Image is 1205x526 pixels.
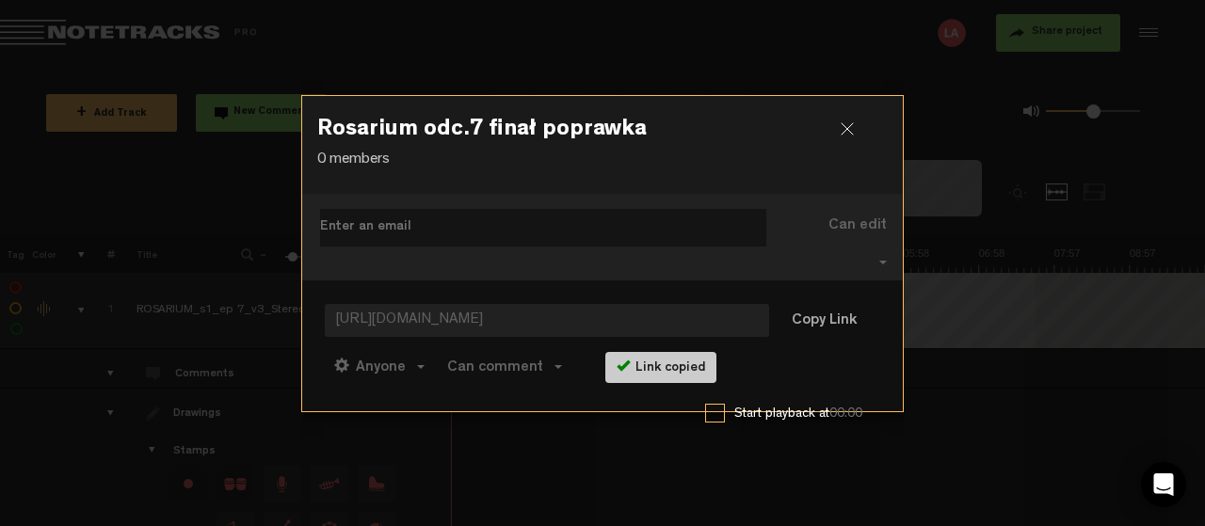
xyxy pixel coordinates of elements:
span: [URL][DOMAIN_NAME] [325,304,769,337]
p: 0 members [317,150,888,171]
button: Can edit [792,201,906,247]
label: Start playback at [734,405,880,423]
button: Can comment [438,343,571,389]
div: Link copied [605,352,716,383]
span: Can edit [828,218,887,233]
span: Anyone [356,360,406,375]
span: Can comment [447,360,543,375]
button: Copy Link [773,303,876,341]
div: Open Intercom Messenger [1141,462,1186,507]
h3: Rosarium odc.7 finał poprawka [317,119,888,149]
input: Sprawdzone przez Zero Phishing [320,209,766,247]
button: Anyone [325,343,434,389]
span: 00:00 [829,407,862,421]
